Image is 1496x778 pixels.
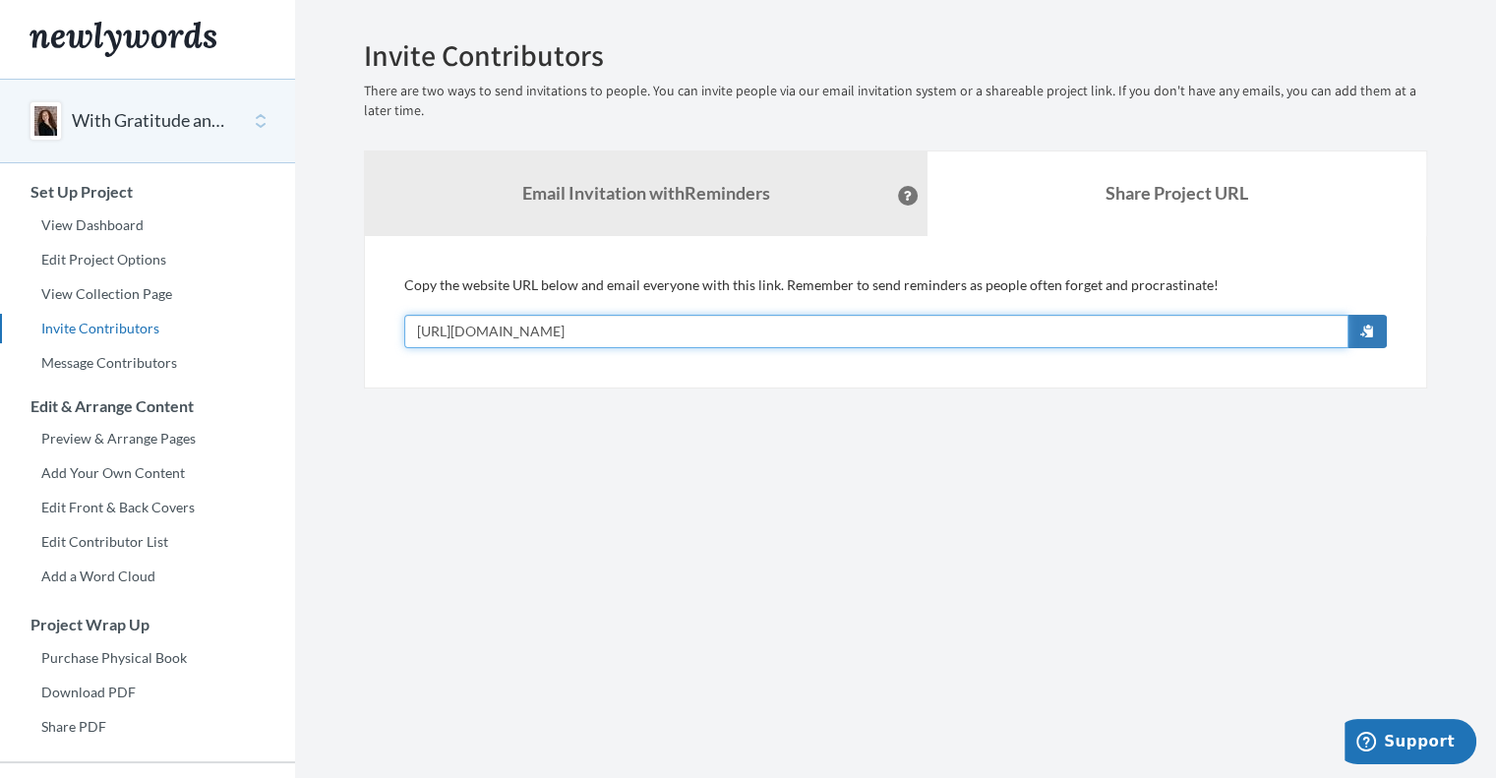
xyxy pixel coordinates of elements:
[522,182,770,204] strong: Email Invitation with Reminders
[1,397,295,415] h3: Edit & Arrange Content
[1345,719,1476,768] iframe: Opens a widget where you can chat to one of our agents
[364,39,1427,72] h2: Invite Contributors
[1,616,295,633] h3: Project Wrap Up
[364,82,1427,121] p: There are two ways to send invitations to people. You can invite people via our email invitation ...
[72,108,231,134] button: With Gratitude and Best Wishes, [PERSON_NAME]!
[1,183,295,201] h3: Set Up Project
[1106,182,1248,204] b: Share Project URL
[404,275,1387,348] div: Copy the website URL below and email everyone with this link. Remember to send reminders as peopl...
[30,22,216,57] img: Newlywords logo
